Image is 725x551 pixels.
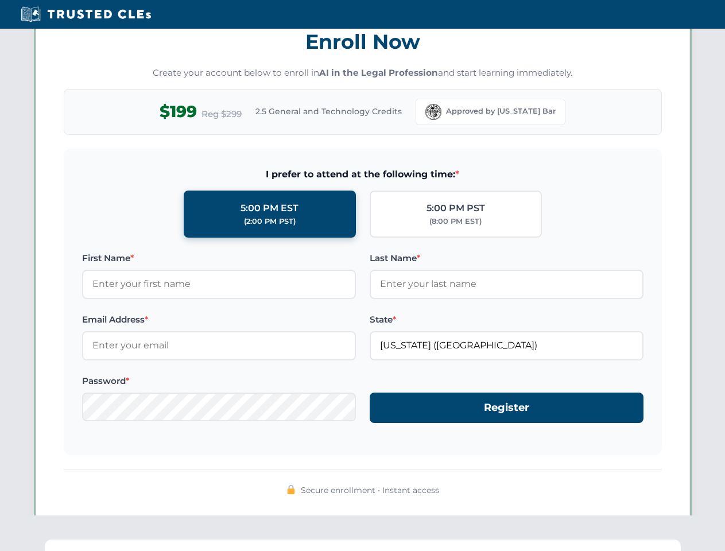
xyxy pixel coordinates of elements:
[425,104,441,120] img: Florida Bar
[427,201,485,216] div: 5:00 PM PST
[82,331,356,360] input: Enter your email
[160,99,197,125] span: $199
[17,6,154,23] img: Trusted CLEs
[370,251,643,265] label: Last Name
[82,374,356,388] label: Password
[370,313,643,327] label: State
[82,167,643,182] span: I prefer to attend at the following time:
[370,393,643,423] button: Register
[201,107,242,121] span: Reg $299
[429,216,482,227] div: (8:00 PM EST)
[241,201,298,216] div: 5:00 PM EST
[64,24,662,60] h3: Enroll Now
[446,106,556,117] span: Approved by [US_STATE] Bar
[244,216,296,227] div: (2:00 PM PST)
[319,67,438,78] strong: AI in the Legal Profession
[82,313,356,327] label: Email Address
[82,251,356,265] label: First Name
[370,270,643,298] input: Enter your last name
[64,67,662,80] p: Create your account below to enroll in and start learning immediately.
[370,331,643,360] input: Florida (FL)
[82,270,356,298] input: Enter your first name
[301,484,439,496] span: Secure enrollment • Instant access
[286,485,296,494] img: 🔒
[255,105,402,118] span: 2.5 General and Technology Credits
